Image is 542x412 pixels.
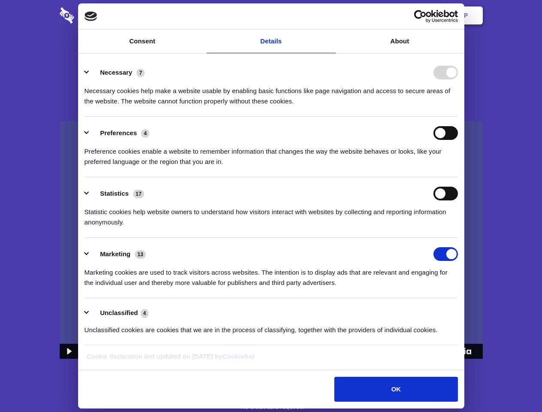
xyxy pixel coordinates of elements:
a: Consent [78,30,207,53]
button: Necessary (7) [85,66,150,79]
div: Unclassified cookies are cookies that we are in the process of classifying, together with the pro... [85,318,458,335]
a: Pricing [252,2,289,29]
a: Cookiebot [222,353,255,360]
span: 4 [141,129,149,138]
button: Statistics (17) [85,187,150,200]
img: logo [85,12,97,21]
div: Cookie declaration last updated on [DATE] by [80,351,462,368]
label: Necessary [100,69,132,76]
a: Login [389,2,427,29]
h4: Auto-redaction of sensitive data, encrypted data sharing and self-destructing private chats. Shar... [60,78,483,106]
a: About [336,30,464,53]
a: Contact [348,2,388,29]
button: Play Video [60,344,77,359]
button: Marketing (13) [85,247,151,261]
div: Necessary cookies help make a website usable by enabling basic functions like page navigation and... [85,79,458,106]
span: 13 [135,250,146,259]
img: Sharesecret [60,121,483,359]
label: Statistics [100,190,129,197]
button: Unclassified (4) [85,308,154,318]
label: Marketing [100,250,130,257]
div: Preference cookies enable a website to remember information that changes the way the website beha... [85,140,458,167]
span: 7 [136,69,145,77]
h1: Eliminate Slack Data Loss. [60,39,483,70]
img: logo-wordmark-white-trans-d4663122ce5f474addd5e946df7df03e33cb6a1c49d2221995e7729f52c070b2.svg [60,7,133,24]
a: Usercentrics Cookiebot - opens in a new window [383,10,458,23]
label: Preferences [100,129,137,136]
iframe: Drift Widget Chat Controller [499,369,532,402]
button: OK [334,377,457,402]
div: Marketing cookies are used to track visitors across websites. The intention is to display ads tha... [85,261,458,288]
a: Details [207,30,336,53]
button: Preferences (4) [85,126,155,140]
span: 4 [141,309,149,318]
span: 17 [133,190,144,198]
div: Statistic cookies help website owners to understand how visitors interact with websites by collec... [85,200,458,227]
